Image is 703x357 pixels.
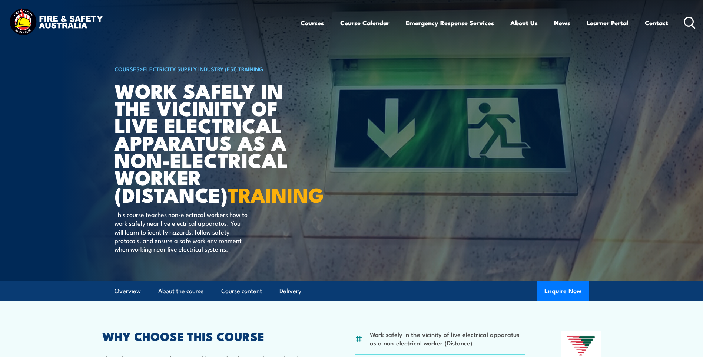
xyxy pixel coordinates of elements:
h2: WHY CHOOSE THIS COURSE [102,331,319,341]
li: Work safely in the vicinity of live electrical apparatus as a non-electrical worker (Distance) [370,330,525,347]
p: This course teaches non-electrical workers how to work safely near live electrical apparatus. You... [115,210,250,253]
a: Courses [301,13,324,33]
a: Course content [221,281,262,301]
a: Course Calendar [340,13,389,33]
h6: > [115,64,298,73]
a: News [554,13,570,33]
a: Overview [115,281,141,301]
a: Contact [645,13,668,33]
button: Enquire Now [537,281,589,301]
a: Learner Portal [587,13,629,33]
h1: Work safely in the vicinity of live electrical apparatus as a non-electrical worker (Distance) [115,82,298,203]
a: About Us [510,13,538,33]
a: Electricity Supply Industry (ESI) Training [143,65,263,73]
a: Delivery [279,281,301,301]
a: COURSES [115,65,140,73]
a: Emergency Response Services [406,13,494,33]
a: About the course [158,281,204,301]
strong: TRAINING [228,178,324,209]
